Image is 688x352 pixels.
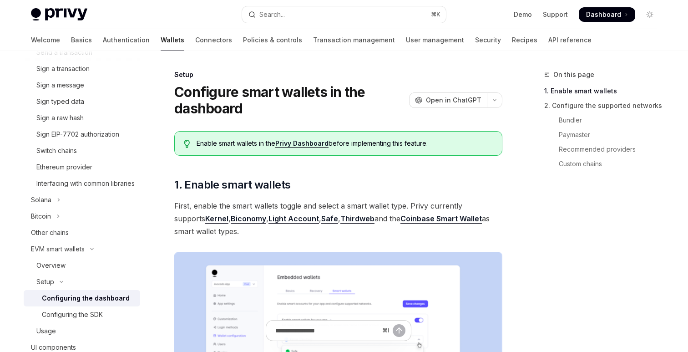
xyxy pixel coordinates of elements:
[103,29,150,51] a: Authentication
[174,70,502,79] div: Setup
[544,84,664,98] a: 1. Enable smart wallets
[24,126,140,143] a: Sign EIP-7702 authorization
[548,29,592,51] a: API reference
[544,157,664,171] a: Custom chains
[24,77,140,93] a: Sign a message
[24,241,140,257] button: Toggle EVM smart wallets section
[24,143,140,159] a: Switch chains
[161,29,184,51] a: Wallets
[24,274,140,290] button: Toggle Setup section
[24,257,140,274] a: Overview
[36,112,84,123] div: Sign a raw hash
[31,29,60,51] a: Welcome
[195,29,232,51] a: Connectors
[36,276,54,287] div: Setup
[586,10,621,19] span: Dashboard
[24,110,140,126] a: Sign a raw hash
[36,80,84,91] div: Sign a message
[24,224,140,241] a: Other chains
[393,324,405,337] button: Send message
[321,214,338,224] a: Safe
[544,113,664,128] a: Bundler
[42,293,130,304] div: Configuring the dashboard
[544,142,664,157] a: Recommended providers
[205,214,228,224] a: Kernel
[36,178,135,189] div: Interfacing with common libraries
[313,29,395,51] a: Transaction management
[36,326,56,337] div: Usage
[231,214,266,224] a: Biconomy
[514,10,532,19] a: Demo
[197,139,493,148] span: Enable smart wallets in the before implementing this feature.
[579,7,635,22] a: Dashboard
[242,6,446,23] button: Open search
[31,211,51,222] div: Bitcoin
[174,199,502,238] span: First, enable the smart wallets toggle and select a smart wallet type. Privy currently supports ,...
[340,214,374,224] a: Thirdweb
[512,29,537,51] a: Recipes
[36,260,66,271] div: Overview
[431,11,440,18] span: ⌘ K
[174,178,290,192] span: 1. Enable smart wallets
[36,96,84,107] div: Sign typed data
[31,244,85,255] div: EVM smart wallets
[553,69,594,80] span: On this page
[174,84,405,117] h1: Configure smart wallets in the dashboard
[31,194,51,205] div: Solana
[243,29,302,51] a: Policies & controls
[24,323,140,339] a: Usage
[42,309,103,320] div: Configuring the SDK
[31,8,87,21] img: light logo
[36,162,92,173] div: Ethereum provider
[426,96,481,105] span: Open in ChatGPT
[544,98,664,113] a: 2. Configure the supported networks
[24,175,140,192] a: Interfacing with common libraries
[24,192,140,208] button: Toggle Solana section
[268,214,319,224] a: Light Account
[24,61,140,77] a: Sign a transaction
[275,321,379,341] input: Ask a question...
[259,9,285,20] div: Search...
[406,29,464,51] a: User management
[275,139,329,148] a: Privy Dashboard
[36,129,119,140] div: Sign EIP-7702 authorization
[409,92,487,108] button: Open in ChatGPT
[184,140,190,148] svg: Tip
[400,214,482,224] a: Coinbase Smart Wallet
[475,29,501,51] a: Security
[24,306,140,323] a: Configuring the SDK
[36,145,77,156] div: Switch chains
[24,290,140,306] a: Configuring the dashboard
[544,128,664,142] a: Paymaster
[642,7,657,22] button: Toggle dark mode
[71,29,92,51] a: Basics
[24,93,140,110] a: Sign typed data
[24,208,140,224] button: Toggle Bitcoin section
[543,10,568,19] a: Support
[36,63,90,74] div: Sign a transaction
[31,227,69,238] div: Other chains
[24,159,140,175] a: Ethereum provider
